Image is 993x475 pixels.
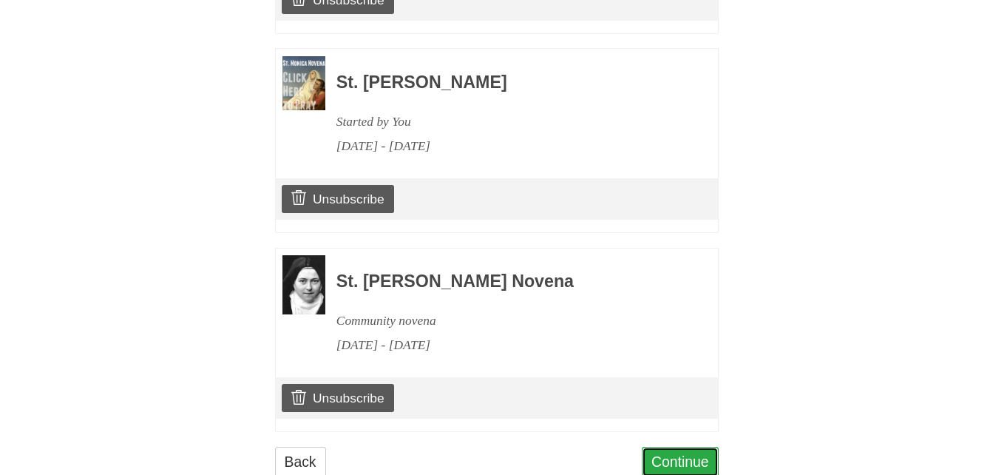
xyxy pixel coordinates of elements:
[336,309,678,333] div: Community novena
[336,333,678,357] div: [DATE] - [DATE]
[282,255,325,314] img: Novena image
[282,384,393,412] a: Unsubscribe
[336,134,678,158] div: [DATE] - [DATE]
[336,73,678,92] h3: St. [PERSON_NAME]
[336,110,678,134] div: Started by You
[282,56,325,110] img: Novena image
[282,185,393,213] a: Unsubscribe
[336,272,678,292] h3: St. [PERSON_NAME] Novena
